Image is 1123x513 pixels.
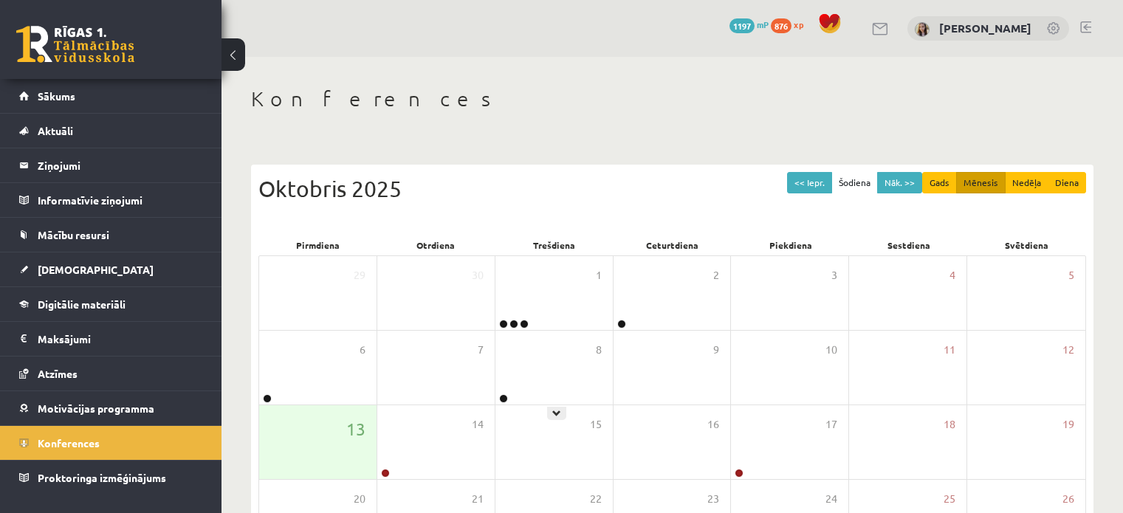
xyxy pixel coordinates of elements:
span: 19 [1062,416,1074,433]
span: 4 [949,267,955,283]
a: Informatīvie ziņojumi [19,183,203,217]
div: Svētdiena [968,235,1086,255]
span: 11 [944,342,955,358]
span: [DEMOGRAPHIC_DATA] [38,263,154,276]
div: Sestdiena [850,235,968,255]
span: 18 [944,416,955,433]
span: 17 [825,416,837,433]
span: 29 [354,267,365,283]
span: Atzīmes [38,367,78,380]
button: Mēnesis [956,172,1006,193]
span: Proktoringa izmēģinājums [38,471,166,484]
div: Trešdiena [495,235,613,255]
span: Motivācijas programma [38,402,154,415]
div: Oktobris 2025 [258,172,1086,205]
button: Šodiena [831,172,878,193]
button: Nāk. >> [877,172,922,193]
span: 876 [771,18,791,33]
span: 25 [944,491,955,507]
a: Rīgas 1. Tālmācības vidusskola [16,26,134,63]
a: 876 xp [771,18,811,30]
span: 23 [707,491,719,507]
span: Aktuāli [38,124,73,137]
span: 9 [713,342,719,358]
a: Atzīmes [19,357,203,390]
div: Pirmdiena [258,235,377,255]
span: mP [757,18,769,30]
span: 26 [1062,491,1074,507]
button: Diena [1048,172,1086,193]
h1: Konferences [251,86,1093,111]
button: Nedēļa [1005,172,1048,193]
a: Konferences [19,426,203,460]
a: Motivācijas programma [19,391,203,425]
a: Sākums [19,79,203,113]
button: << Iepr. [787,172,832,193]
div: Otrdiena [377,235,495,255]
div: Ceturtdiena [613,235,731,255]
button: Gads [922,172,957,193]
span: Digitālie materiāli [38,297,126,311]
span: 7 [478,342,484,358]
legend: Informatīvie ziņojumi [38,183,203,217]
span: 24 [825,491,837,507]
legend: Maksājumi [38,322,203,356]
img: Marija Nicmane [915,22,930,37]
span: 13 [346,416,365,441]
a: [DEMOGRAPHIC_DATA] [19,252,203,286]
a: 1197 mP [729,18,769,30]
span: Konferences [38,436,100,450]
div: Piekdiena [732,235,850,255]
span: 2 [713,267,719,283]
a: Mācību resursi [19,218,203,252]
span: 3 [831,267,837,283]
span: 1197 [729,18,755,33]
span: 21 [472,491,484,507]
span: 15 [590,416,602,433]
span: 10 [825,342,837,358]
a: Aktuāli [19,114,203,148]
span: 30 [472,267,484,283]
span: 12 [1062,342,1074,358]
span: 14 [472,416,484,433]
span: Mācību resursi [38,228,109,241]
span: 5 [1068,267,1074,283]
span: xp [794,18,803,30]
span: Sākums [38,89,75,103]
a: Proktoringa izmēģinājums [19,461,203,495]
a: Digitālie materiāli [19,287,203,321]
span: 1 [596,267,602,283]
a: Maksājumi [19,322,203,356]
span: 8 [596,342,602,358]
span: 22 [590,491,602,507]
span: 16 [707,416,719,433]
span: 6 [360,342,365,358]
span: 20 [354,491,365,507]
a: Ziņojumi [19,148,203,182]
legend: Ziņojumi [38,148,203,182]
a: [PERSON_NAME] [939,21,1031,35]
